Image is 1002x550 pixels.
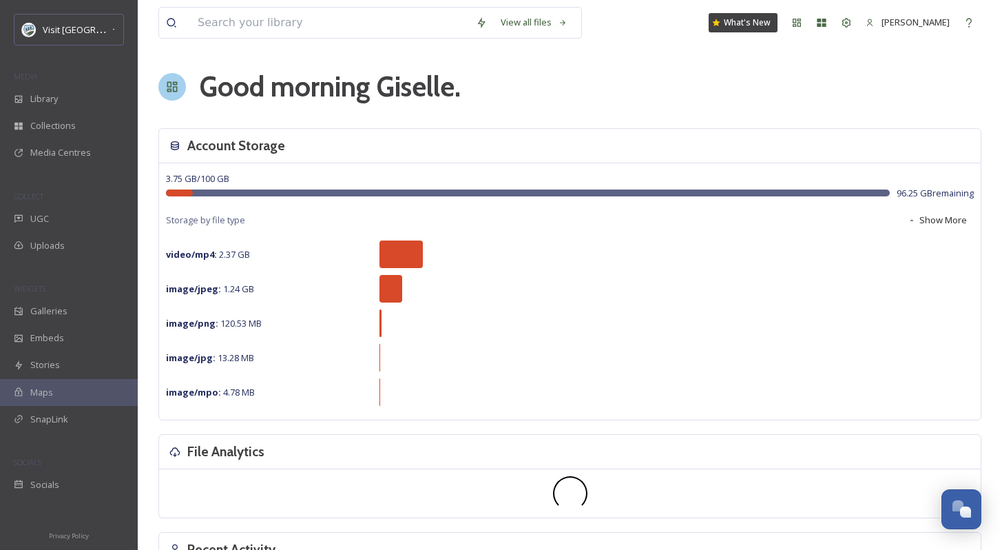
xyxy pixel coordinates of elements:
span: WIDGETS [14,283,45,294]
span: SnapLink [30,413,68,426]
span: 120.53 MB [166,317,262,329]
strong: image/mpo : [166,386,221,398]
span: Embeds [30,332,64,345]
span: UGC [30,212,49,225]
span: Storage by file type [166,214,245,227]
span: SOCIALS [14,457,41,467]
span: 13.28 MB [166,352,254,364]
button: Open Chat [941,489,981,529]
span: Privacy Policy [49,531,89,540]
h1: Good morning Giselle . [200,66,461,108]
a: View all files [494,9,574,36]
span: 1.24 GB [166,283,254,295]
input: Search your library [191,8,469,38]
a: [PERSON_NAME] [859,9,957,36]
span: Collections [30,119,76,132]
strong: image/png : [166,317,218,329]
a: Privacy Policy [49,527,89,543]
a: What's New [709,13,777,32]
strong: image/jpeg : [166,283,221,295]
span: MEDIA [14,71,38,81]
span: COLLECT [14,191,43,201]
h3: Account Storage [187,136,285,156]
strong: image/jpg : [166,352,216,364]
span: Stories [30,358,60,371]
span: [PERSON_NAME] [881,16,950,28]
span: Galleries [30,305,67,318]
span: 96.25 GB remaining [897,187,974,200]
span: 4.78 MB [166,386,255,398]
span: Visit [GEOGRAPHIC_DATA] Parks [43,23,175,36]
span: Uploads [30,239,65,252]
button: Show More [901,207,974,234]
span: 2.37 GB [166,248,250,261]
span: Socials [30,478,59,491]
h3: File Analytics [187,442,264,462]
strong: video/mp4 : [166,248,217,261]
span: Maps [30,386,53,399]
span: 3.75 GB / 100 GB [166,172,229,185]
img: download.png [22,23,36,37]
span: Media Centres [30,146,91,159]
span: Library [30,92,58,105]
